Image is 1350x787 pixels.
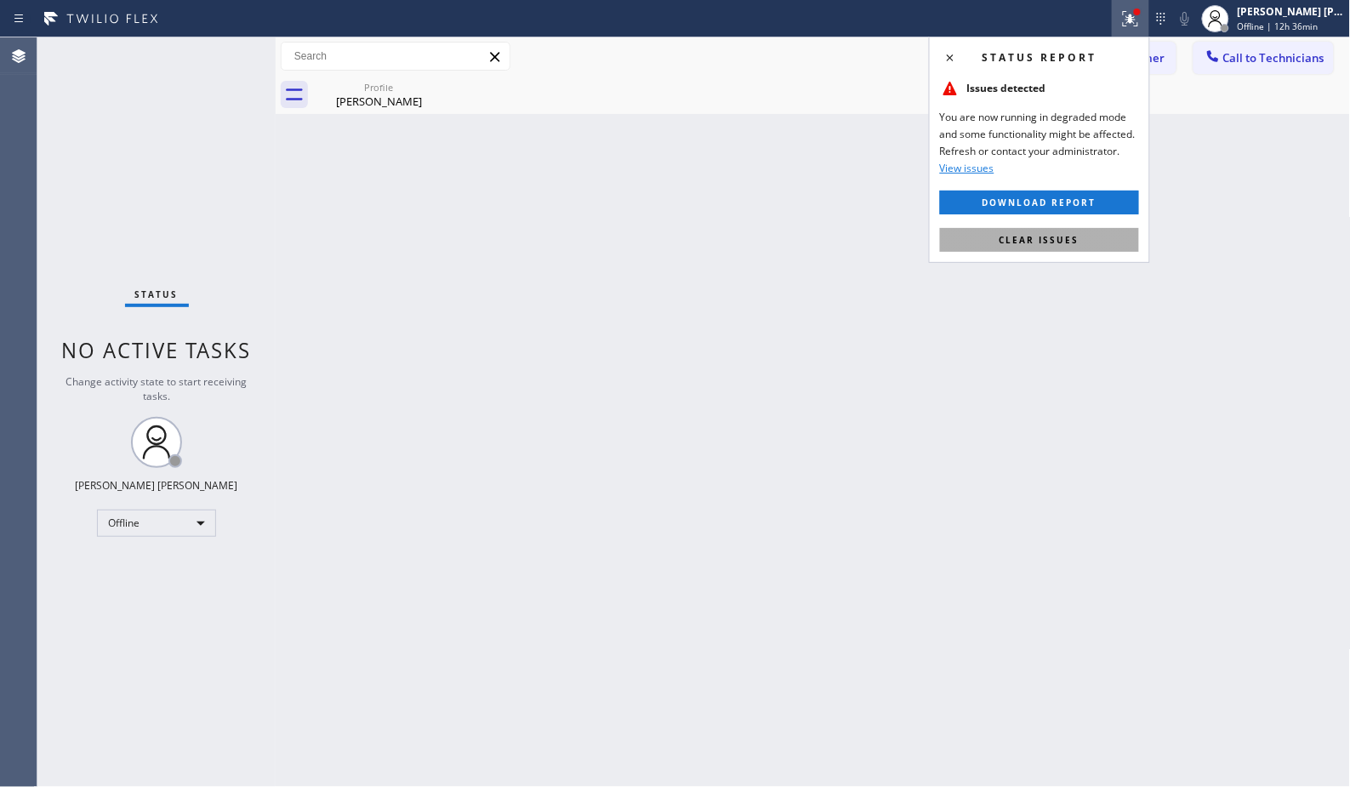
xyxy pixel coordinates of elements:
[1223,50,1324,66] span: Call to Technicians
[66,374,248,403] span: Change activity state to start receiving tasks.
[135,288,179,300] span: Status
[1193,42,1334,74] button: Call to Technicians
[282,43,510,70] input: Search
[76,478,238,493] div: [PERSON_NAME] [PERSON_NAME]
[1238,4,1345,19] div: [PERSON_NAME] [PERSON_NAME]
[97,510,216,537] div: Offline
[62,336,252,364] span: No active tasks
[1238,20,1319,32] span: Offline | 12h 36min
[315,94,443,109] div: [PERSON_NAME]
[315,81,443,94] div: Profile
[1173,7,1197,31] button: Mute
[315,76,443,114] div: Vince Rice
